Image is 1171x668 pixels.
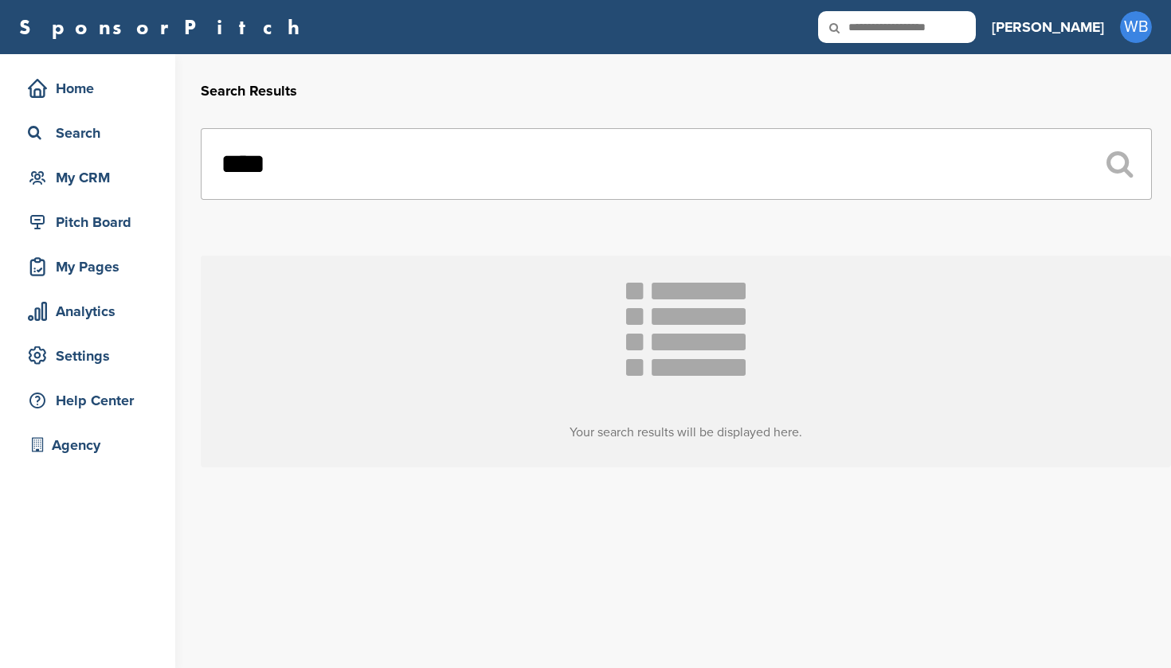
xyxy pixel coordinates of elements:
[24,386,159,415] div: Help Center
[16,427,159,463] a: Agency
[16,159,159,196] a: My CRM
[24,119,159,147] div: Search
[16,293,159,330] a: Analytics
[24,163,159,192] div: My CRM
[24,74,159,103] div: Home
[24,431,159,459] div: Agency
[24,297,159,326] div: Analytics
[16,338,159,374] a: Settings
[24,208,159,236] div: Pitch Board
[16,115,159,151] a: Search
[16,70,159,107] a: Home
[24,252,159,281] div: My Pages
[201,423,1171,442] h3: Your search results will be displayed here.
[16,204,159,240] a: Pitch Board
[1120,11,1152,43] span: WB
[24,342,159,370] div: Settings
[992,10,1104,45] a: [PERSON_NAME]
[16,248,159,285] a: My Pages
[19,17,310,37] a: SponsorPitch
[992,16,1104,38] h3: [PERSON_NAME]
[16,382,159,419] a: Help Center
[201,80,1152,102] h2: Search Results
